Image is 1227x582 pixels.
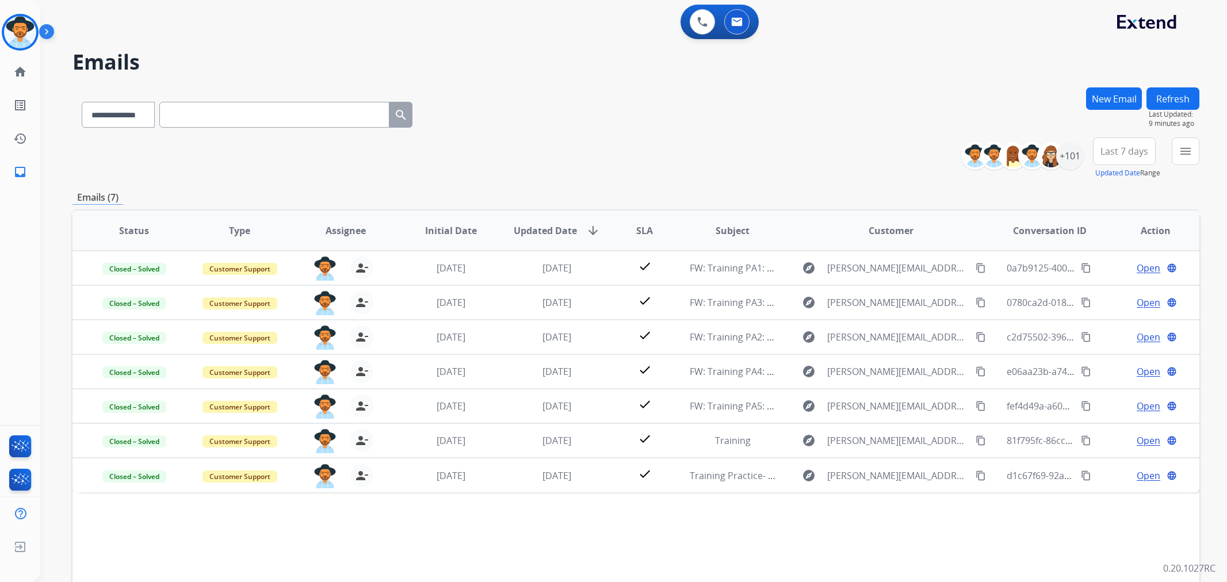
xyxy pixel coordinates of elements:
span: [DATE] [542,365,571,378]
span: [PERSON_NAME][EMAIL_ADDRESS][DOMAIN_NAME] [827,296,969,309]
span: d1c67f69-92a7-40e7-ab88-5db27c10ca42 [1007,469,1182,482]
mat-icon: list_alt [13,98,27,112]
span: Status [119,224,149,238]
span: 0a7b9125-400f-4d11-8c74-7db2373bec5b [1007,262,1184,274]
span: Open [1137,330,1160,344]
span: Customer Support [202,332,277,344]
span: [PERSON_NAME][EMAIL_ADDRESS][DOMAIN_NAME] [827,330,969,344]
mat-icon: explore [802,296,816,309]
span: [DATE] [437,296,465,309]
mat-icon: content_copy [1081,297,1091,308]
span: Closed – Solved [102,332,166,344]
span: Open [1137,296,1160,309]
span: FW: Training PA4: Do Not Assign ([PERSON_NAME]) [690,365,908,378]
span: Last 7 days [1100,149,1148,154]
mat-icon: person_remove [355,365,369,378]
span: e06aa23b-a749-49c1-bc14-df86f9c36237 [1007,365,1179,378]
mat-icon: explore [802,261,816,275]
mat-icon: check [638,432,652,446]
mat-icon: check [638,259,652,273]
mat-icon: menu [1179,144,1192,158]
span: Open [1137,434,1160,447]
mat-icon: content_copy [1081,470,1091,481]
mat-icon: language [1167,366,1177,377]
span: [DATE] [437,400,465,412]
span: Closed – Solved [102,263,166,275]
span: [DATE] [542,434,571,447]
img: agent-avatar [314,464,337,488]
mat-icon: person_remove [355,296,369,309]
span: Updated Date [514,224,577,238]
mat-icon: check [638,328,652,342]
mat-icon: content_copy [1081,366,1091,377]
span: [PERSON_NAME][EMAIL_ADDRESS][PERSON_NAME][DOMAIN_NAME] [827,469,969,483]
mat-icon: person_remove [355,399,369,413]
div: +101 [1056,142,1084,170]
mat-icon: check [638,467,652,481]
mat-icon: content_copy [976,332,986,342]
mat-icon: content_copy [976,366,986,377]
span: Customer Support [202,470,277,483]
img: avatar [4,16,36,48]
span: [PERSON_NAME][EMAIL_ADDRESS][PERSON_NAME][DOMAIN_NAME] [827,434,969,447]
span: 9 minutes ago [1149,119,1199,128]
mat-icon: check [638,294,652,308]
span: 0780ca2d-018d-46ef-9407-c93fdde17a9c [1007,296,1180,309]
mat-icon: search [394,108,408,122]
span: Subject [716,224,750,238]
mat-icon: inbox [13,165,27,179]
span: Customer [869,224,913,238]
span: FW: Training PA5: Do Not Assign ([PERSON_NAME]) [690,400,908,412]
button: Refresh [1146,87,1199,110]
mat-icon: history [13,132,27,145]
img: agent-avatar [314,326,337,350]
button: New Email [1086,87,1142,110]
span: Initial Date [425,224,477,238]
span: Training [715,434,751,447]
mat-icon: person_remove [355,434,369,447]
span: SLA [636,224,653,238]
mat-icon: person_remove [355,330,369,344]
mat-icon: explore [802,365,816,378]
mat-icon: check [638,397,652,411]
span: Assignee [326,224,366,238]
span: [PERSON_NAME][EMAIL_ADDRESS][DOMAIN_NAME] [827,399,969,413]
mat-icon: home [13,65,27,79]
mat-icon: content_copy [1081,401,1091,411]
span: Training Practice- New Email [690,469,813,482]
span: Customer Support [202,263,277,275]
span: FW: Training PA1: Do Not Assign ([PERSON_NAME]) [690,262,908,274]
mat-icon: content_copy [1081,332,1091,342]
mat-icon: content_copy [1081,263,1091,273]
mat-icon: content_copy [976,263,986,273]
span: Customer Support [202,366,277,378]
span: Closed – Solved [102,366,166,378]
img: agent-avatar [314,291,337,315]
mat-icon: language [1167,263,1177,273]
img: agent-avatar [314,256,337,281]
mat-icon: person_remove [355,261,369,275]
span: Type [229,224,250,238]
button: Last 7 days [1093,137,1156,165]
mat-icon: person_remove [355,469,369,483]
span: Range [1095,168,1160,178]
span: [PERSON_NAME][EMAIL_ADDRESS][DOMAIN_NAME] [827,261,969,275]
span: Closed – Solved [102,470,166,483]
img: agent-avatar [314,395,337,419]
span: c2d75502-396a-4780-8ec0-9f0a16a66d91 [1007,331,1182,343]
span: FW: Training PA2: Do Not Assign ([PERSON_NAME]) [690,331,908,343]
mat-icon: explore [802,399,816,413]
span: [DATE] [437,331,465,343]
mat-icon: content_copy [976,470,986,481]
span: Open [1137,365,1160,378]
span: [DATE] [542,400,571,412]
span: Closed – Solved [102,297,166,309]
span: Closed – Solved [102,401,166,413]
mat-icon: content_copy [1081,435,1091,446]
img: agent-avatar [314,429,337,453]
span: [DATE] [542,469,571,482]
th: Action [1094,210,1199,251]
mat-icon: language [1167,401,1177,411]
button: Updated Date [1095,169,1140,178]
span: Open [1137,469,1160,483]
